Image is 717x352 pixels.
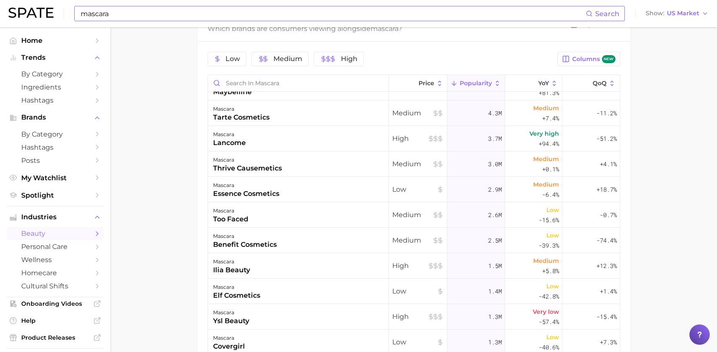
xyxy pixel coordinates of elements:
span: Medium [533,179,559,190]
button: Price [389,75,447,92]
div: ysl beauty [213,316,249,326]
div: Which brands are consumers viewing alongside ? [208,23,564,34]
span: Industries [21,213,89,221]
span: Low [225,56,240,62]
a: Help [7,314,104,327]
span: mascara [371,25,398,33]
span: Very high [529,129,559,139]
span: 3.7m [488,134,502,144]
div: mascara [213,180,279,190]
button: ShowUS Market [644,8,711,19]
span: +81.3% [539,88,559,98]
span: -74.4% [596,235,617,246]
span: Home [21,36,89,45]
span: Medium [392,108,444,118]
span: -57.4% [539,317,559,327]
span: 2.9m [488,184,502,195]
span: homecare [21,269,89,277]
span: -11.2% [596,108,617,118]
span: 3.0m [488,159,502,169]
span: Ingredients [21,83,89,91]
div: thrive causemetics [213,163,282,173]
span: YoY [538,80,549,87]
span: Posts [21,156,89,165]
span: High [392,312,444,322]
button: mascaraessence cosmeticsLow2.9mMedium-6.4%+18.7% [208,177,620,202]
span: 1.5m [488,261,502,271]
span: Price [419,80,434,87]
div: ilia beauty [213,265,250,275]
span: -6.4% [542,190,559,200]
span: -42.8% [539,291,559,302]
span: Low [546,281,559,291]
span: +0.1% [542,164,559,174]
a: beauty [7,227,104,240]
a: Posts [7,154,104,167]
div: mascara [213,282,260,292]
span: +7.4% [542,113,559,123]
span: Hashtags [21,96,89,104]
span: Medium [392,159,444,169]
span: beauty [21,229,89,237]
div: mascara [213,155,282,165]
a: Onboarding Videos [7,297,104,310]
span: Brands [21,114,89,121]
span: Spotlight [21,191,89,199]
span: Trends [21,54,89,61]
span: Help [21,317,89,324]
button: YoY [505,75,562,92]
span: -15.4% [596,312,617,322]
span: Medium [533,256,559,266]
span: -0.7% [600,210,617,220]
span: QoQ [593,80,607,87]
button: QoQ [562,75,620,92]
span: Columns [572,55,615,63]
span: 4.3m [488,108,502,118]
span: -51.2% [596,134,617,144]
span: +4.1% [600,159,617,169]
a: personal care [7,240,104,253]
a: My Watchlist [7,171,104,184]
div: mascara [213,206,248,216]
button: mascarabenefit cosmeticsMedium2.5mLow-39.3%-74.4% [208,228,620,253]
span: 1.3m [488,312,502,322]
a: Spotlight [7,189,104,202]
button: mascarathrive causemeticsMedium3.0mMedium+0.1%+4.1% [208,151,620,177]
span: Very low [533,307,559,317]
span: Product Releases [21,334,89,341]
span: new [602,55,616,63]
span: +12.3% [596,261,617,271]
div: covergirl [213,341,245,352]
span: 2.6m [488,210,502,220]
span: Low [546,230,559,240]
span: High [341,56,357,62]
a: Hashtags [7,141,104,154]
button: mascaratarte cosmeticsMedium4.3mMedium+7.4%-11.2% [208,101,620,126]
span: Hashtags [21,143,89,151]
span: Low [546,205,559,215]
a: homecare [7,266,104,279]
button: Columnsnew [557,52,620,66]
span: Onboarding Videos [21,300,89,307]
span: Low [546,332,559,342]
span: US Market [667,11,699,16]
span: 1.3m [488,337,502,347]
a: wellness [7,253,104,266]
span: wellness [21,256,89,264]
div: elf cosmetics [213,291,260,301]
span: Low [392,337,444,347]
div: mascara [213,257,250,267]
a: by Category [7,67,104,81]
div: mascara [213,231,277,241]
span: High [392,134,444,144]
span: +1.4% [600,286,617,296]
button: Trends [7,51,104,64]
div: too faced [213,214,248,224]
span: Medium [533,103,559,113]
button: Popularity [447,75,505,92]
div: mascara [213,307,249,318]
a: Home [7,34,104,47]
button: mascarailia beautyHigh1.5mMedium+5.8%+12.3% [208,253,620,279]
span: Show [646,11,664,16]
span: +5.8% [542,266,559,276]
